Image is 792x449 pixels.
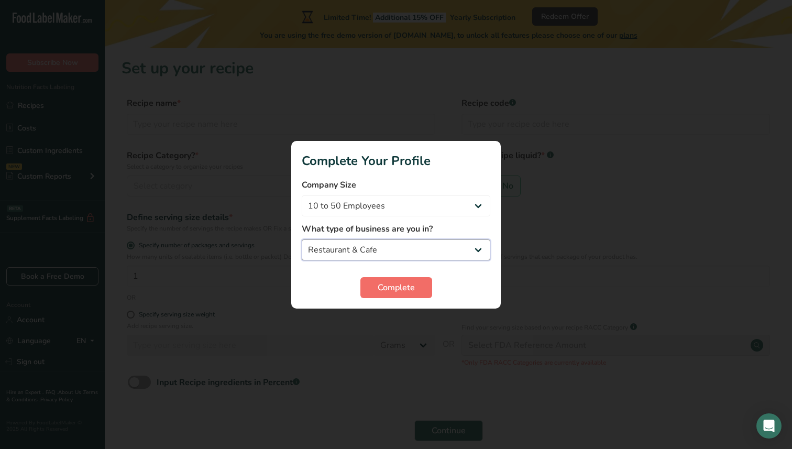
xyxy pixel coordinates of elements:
label: Company Size [302,179,490,191]
button: Complete [360,277,432,298]
span: Complete [378,281,415,294]
label: What type of business are you in? [302,223,490,235]
h1: Complete Your Profile [302,151,490,170]
div: Open Intercom Messenger [756,413,782,439]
